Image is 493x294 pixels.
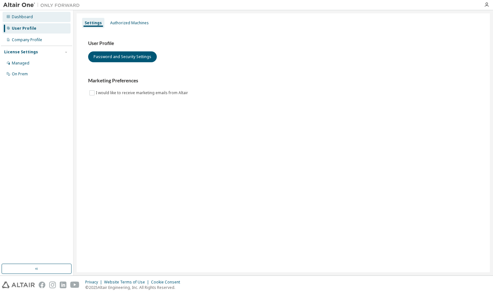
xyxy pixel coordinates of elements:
[3,2,83,8] img: Altair One
[12,72,28,77] div: On Prem
[12,26,36,31] div: User Profile
[49,282,56,288] img: instagram.svg
[85,20,102,26] div: Settings
[104,280,151,285] div: Website Terms of Use
[88,78,478,84] h3: Marketing Preferences
[85,280,104,285] div: Privacy
[4,49,38,55] div: License Settings
[12,14,33,19] div: Dashboard
[60,282,66,288] img: linkedin.svg
[88,40,478,47] h3: User Profile
[2,282,35,288] img: altair_logo.svg
[12,37,42,42] div: Company Profile
[12,61,29,66] div: Managed
[110,20,149,26] div: Authorized Machines
[151,280,184,285] div: Cookie Consent
[85,285,184,290] p: © 2025 Altair Engineering, Inc. All Rights Reserved.
[39,282,45,288] img: facebook.svg
[70,282,80,288] img: youtube.svg
[96,89,189,97] label: I would like to receive marketing emails from Altair
[88,51,157,62] button: Password and Security Settings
